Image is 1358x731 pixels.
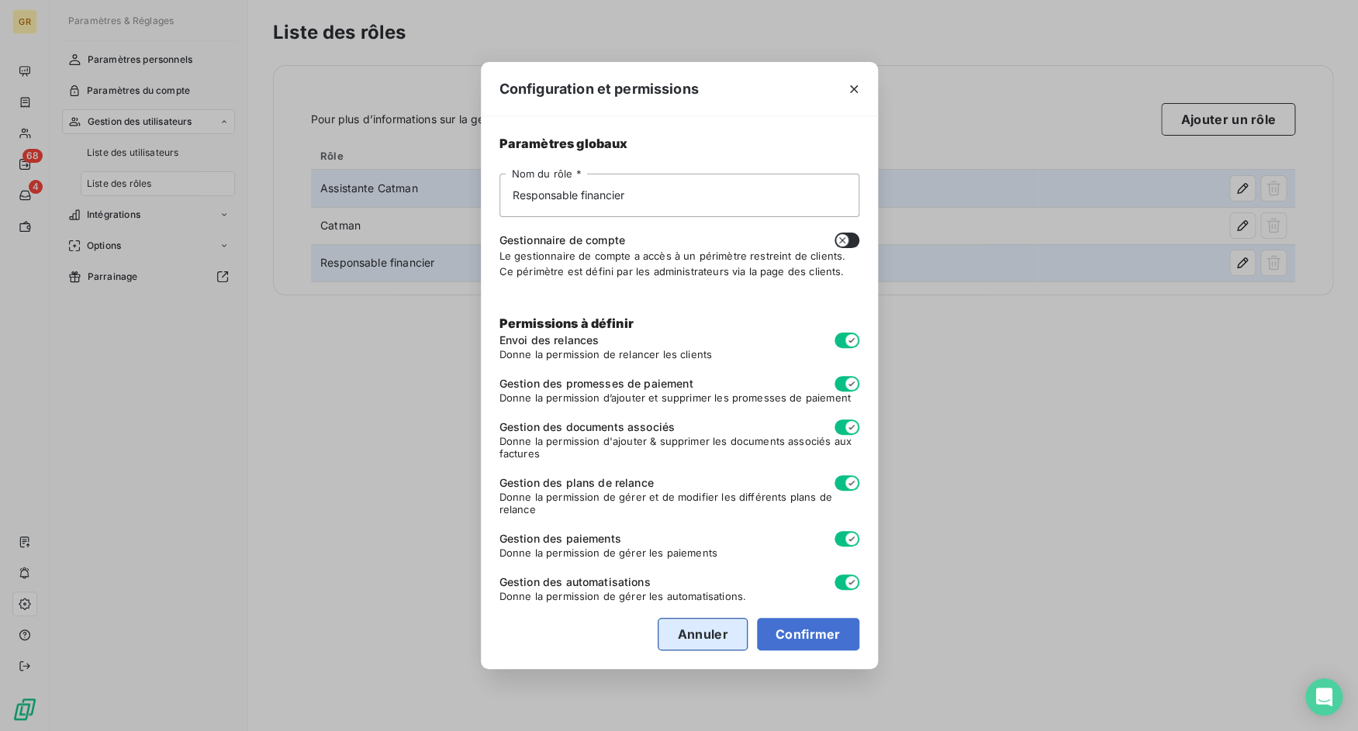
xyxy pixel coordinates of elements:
[1305,678,1342,715] div: Open Intercom Messenger
[499,233,625,248] span: Gestionnaire de compte
[499,348,859,360] span: Donne la permission de relancer les clients
[499,333,600,348] span: Envoi des relances
[499,547,859,559] span: Donne la permission de gérer les paiements
[499,475,654,491] span: Gestion des plans de relance
[499,491,859,515] span: Donne la permission de gérer et de modifier les différents plans de relance
[499,590,859,602] span: Donne la permission de gérer les automatisations.
[757,618,859,650] button: Confirmer
[658,618,747,650] button: Annuler
[499,250,846,278] span: Le gestionnaire de compte a accès à un périmètre restreint de clients. Ce périmètre est défini pa...
[499,531,621,547] span: Gestion des paiements
[499,78,699,99] span: Configuration et permissions
[499,174,859,217] input: placeholder
[499,574,651,590] span: Gestion des automatisations
[499,419,676,435] span: Gestion des documents associés
[499,316,634,331] span: Permissions à définir
[499,376,693,391] span: Gestion des promesses de paiement
[499,391,859,404] span: Donne la permission d’ajouter et supprimer les promesses de paiement
[499,135,859,153] span: Paramètres globaux
[499,435,859,460] span: Donne la permission d'ajouter & supprimer les documents associés aux factures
